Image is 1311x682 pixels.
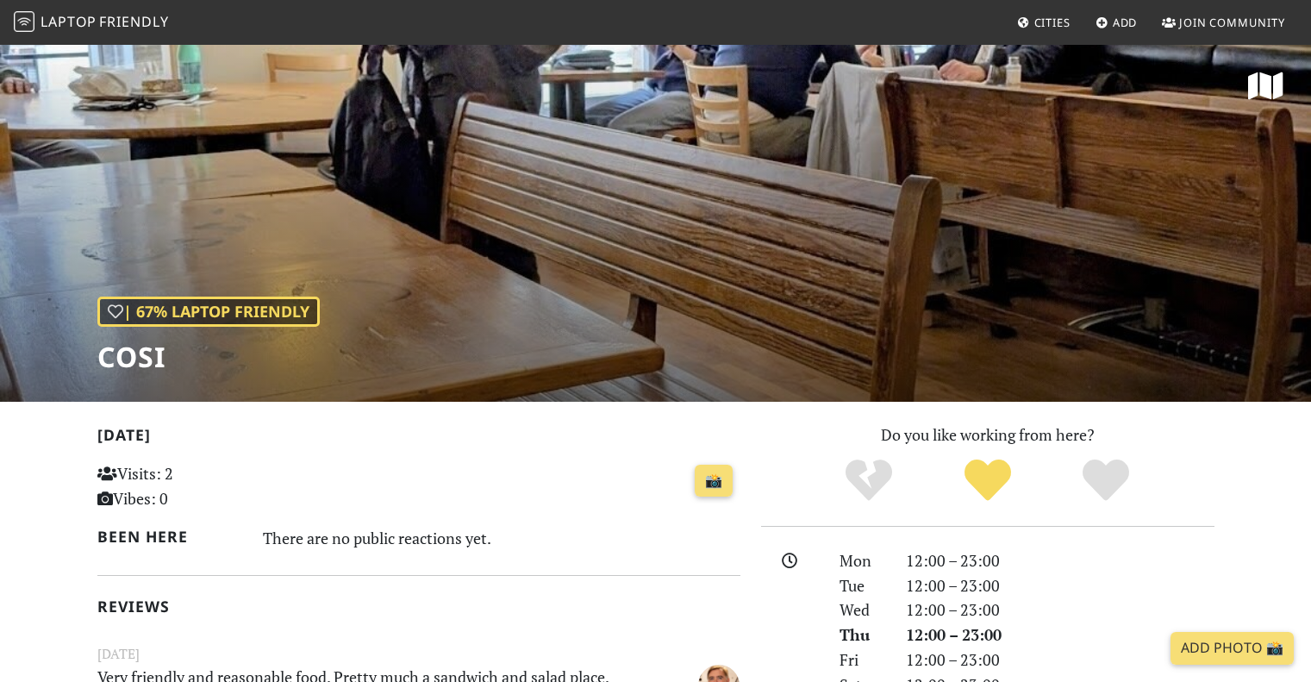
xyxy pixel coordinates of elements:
[1010,7,1077,38] a: Cities
[1171,632,1294,665] a: Add Photo 📸
[1034,15,1071,30] span: Cities
[97,528,243,546] h2: Been here
[1155,7,1292,38] a: Join Community
[829,623,895,648] div: Thu
[97,598,740,616] h2: Reviews
[829,648,895,673] div: Fri
[97,297,320,327] div: | 67% Laptop Friendly
[1046,457,1165,504] div: Definitely!
[41,12,97,31] span: Laptop
[1089,7,1145,38] a: Add
[829,598,895,623] div: Wed
[695,465,733,497] a: 📸
[896,623,1225,648] div: 12:00 – 23:00
[1179,15,1285,30] span: Join Community
[896,573,1225,598] div: 12:00 – 23:00
[928,457,1047,504] div: Yes
[809,457,928,504] div: No
[761,422,1214,447] p: Do you like working from here?
[896,598,1225,623] div: 12:00 – 23:00
[829,573,895,598] div: Tue
[263,524,740,552] div: There are no public reactions yet.
[99,12,168,31] span: Friendly
[97,341,320,373] h1: Cosi
[829,548,895,573] div: Mon
[87,643,751,665] small: [DATE]
[1113,15,1138,30] span: Add
[97,461,298,511] p: Visits: 2 Vibes: 0
[896,548,1225,573] div: 12:00 – 23:00
[896,648,1225,673] div: 12:00 – 23:00
[14,8,169,38] a: LaptopFriendly LaptopFriendly
[14,11,34,32] img: LaptopFriendly
[97,426,740,451] h2: [DATE]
